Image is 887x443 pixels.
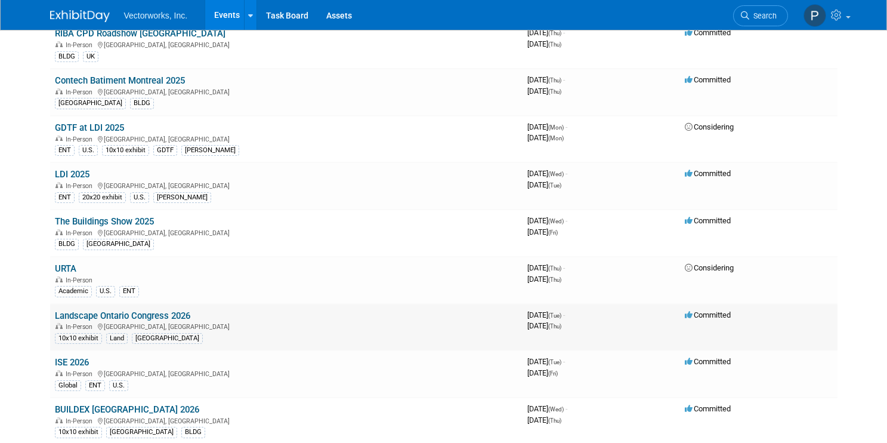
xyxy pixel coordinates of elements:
[527,75,565,84] span: [DATE]
[83,239,154,250] div: [GEOGRAPHIC_DATA]
[55,28,225,39] a: RIBA CPD Roadshow [GEOGRAPHIC_DATA]
[548,171,564,177] span: (Wed)
[79,145,98,156] div: U.S.
[548,265,561,272] span: (Thu)
[548,135,564,141] span: (Mon)
[55,180,518,190] div: [GEOGRAPHIC_DATA], [GEOGRAPHIC_DATA]
[153,192,211,203] div: [PERSON_NAME]
[55,229,63,235] img: In-Person Event
[563,75,565,84] span: -
[685,404,731,413] span: Committed
[66,323,96,331] span: In-Person
[55,417,63,423] img: In-Person Event
[803,4,826,27] img: Pardeep Sharma
[55,98,126,109] div: [GEOGRAPHIC_DATA]
[102,145,149,156] div: 10x10 exhibit
[66,41,96,49] span: In-Person
[55,427,102,438] div: 10x10 exhibit
[50,10,110,22] img: ExhibitDay
[130,192,149,203] div: U.S.
[55,380,81,391] div: Global
[66,417,96,425] span: In-Person
[55,368,518,378] div: [GEOGRAPHIC_DATA], [GEOGRAPHIC_DATA]
[66,182,96,190] span: In-Person
[548,417,561,424] span: (Thu)
[565,216,567,225] span: -
[55,134,518,143] div: [GEOGRAPHIC_DATA], [GEOGRAPHIC_DATA]
[548,276,561,283] span: (Thu)
[527,263,565,272] span: [DATE]
[106,333,128,344] div: Land
[527,368,558,377] span: [DATE]
[548,77,561,84] span: (Thu)
[55,75,185,86] a: Contech Batiment Montreal 2025
[527,404,567,413] span: [DATE]
[527,216,567,225] span: [DATE]
[109,380,128,391] div: U.S.
[548,370,558,377] span: (Fri)
[55,39,518,49] div: [GEOGRAPHIC_DATA], [GEOGRAPHIC_DATA]
[685,28,731,37] span: Committed
[66,88,96,96] span: In-Person
[685,122,734,131] span: Considering
[563,263,565,272] span: -
[55,136,63,141] img: In-Person Event
[685,263,734,272] span: Considering
[55,192,75,203] div: ENT
[79,192,126,203] div: 20x20 exhibit
[55,41,63,47] img: In-Person Event
[55,404,199,415] a: BUILDEX [GEOGRAPHIC_DATA] 2026
[55,88,63,94] img: In-Person Event
[119,286,139,297] div: ENT
[548,88,561,95] span: (Thu)
[527,169,567,178] span: [DATE]
[85,380,105,391] div: ENT
[685,169,731,178] span: Committed
[548,41,561,48] span: (Thu)
[565,404,567,413] span: -
[527,39,561,48] span: [DATE]
[55,169,89,180] a: LDI 2025
[548,229,558,236] span: (Fri)
[55,321,518,331] div: [GEOGRAPHIC_DATA], [GEOGRAPHIC_DATA]
[55,310,190,321] a: Landscape Ontario Congress 2026
[55,357,89,368] a: ISE 2026
[565,122,567,131] span: -
[749,11,777,20] span: Search
[548,124,564,131] span: (Mon)
[527,416,561,424] span: [DATE]
[55,87,518,96] div: [GEOGRAPHIC_DATA], [GEOGRAPHIC_DATA]
[548,406,564,413] span: (Wed)
[181,427,205,438] div: BLDG
[132,333,203,344] div: [GEOGRAPHIC_DATA]
[548,218,564,224] span: (Wed)
[527,133,564,142] span: [DATE]
[527,227,558,236] span: [DATE]
[55,51,79,62] div: BLDG
[527,180,561,189] span: [DATE]
[66,370,96,378] span: In-Person
[527,275,561,284] span: [DATE]
[55,122,124,133] a: GDTF at LDI 2025
[55,145,75,156] div: ENT
[55,416,518,425] div: [GEOGRAPHIC_DATA], [GEOGRAPHIC_DATA]
[55,323,63,329] img: In-Person Event
[548,312,561,319] span: (Tue)
[527,28,565,37] span: [DATE]
[527,357,565,366] span: [DATE]
[55,182,63,188] img: In-Person Event
[685,216,731,225] span: Committed
[548,30,561,36] span: (Thu)
[55,333,102,344] div: 10x10 exhibit
[106,427,177,438] div: [GEOGRAPHIC_DATA]
[66,136,96,143] span: In-Person
[55,370,63,376] img: In-Person Event
[685,357,731,366] span: Committed
[563,357,565,366] span: -
[685,310,731,319] span: Committed
[565,169,567,178] span: -
[55,239,79,250] div: BLDG
[685,75,731,84] span: Committed
[563,310,565,319] span: -
[124,11,188,20] span: Vectorworks, Inc.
